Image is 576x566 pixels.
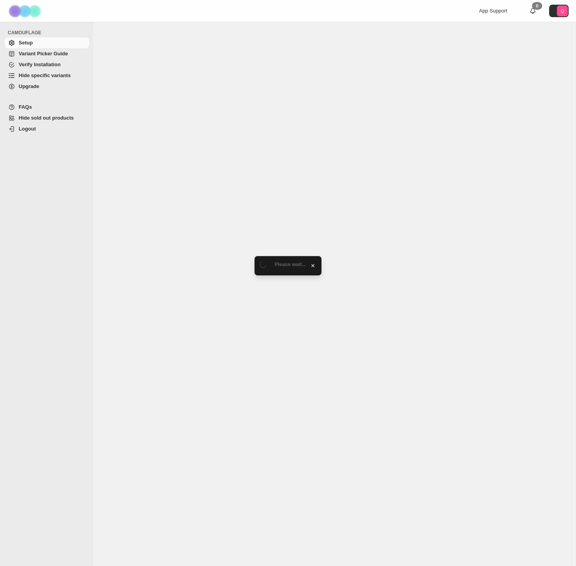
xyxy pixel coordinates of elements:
[19,51,68,56] span: Variant Picker Guide
[8,30,90,36] span: CAMOUFLAGE
[19,104,32,110] span: FAQs
[19,40,33,46] span: Setup
[561,9,564,13] text: Q
[5,102,89,113] a: FAQs
[549,5,569,17] button: Avatar with initials Q
[6,0,45,22] img: Camouflage
[5,113,89,123] a: Hide sold out products
[19,72,71,78] span: Hide specific variants
[275,261,306,267] span: Please wait...
[19,83,39,89] span: Upgrade
[532,2,542,10] div: 0
[19,62,61,67] span: Verify Installation
[5,81,89,92] a: Upgrade
[5,123,89,134] a: Logout
[5,70,89,81] a: Hide specific variants
[19,126,36,132] span: Logout
[5,37,89,48] a: Setup
[19,115,74,121] span: Hide sold out products
[479,8,507,14] span: App Support
[5,48,89,59] a: Variant Picker Guide
[5,59,89,70] a: Verify Installation
[529,7,537,15] a: 0
[557,5,568,16] span: Avatar with initials Q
